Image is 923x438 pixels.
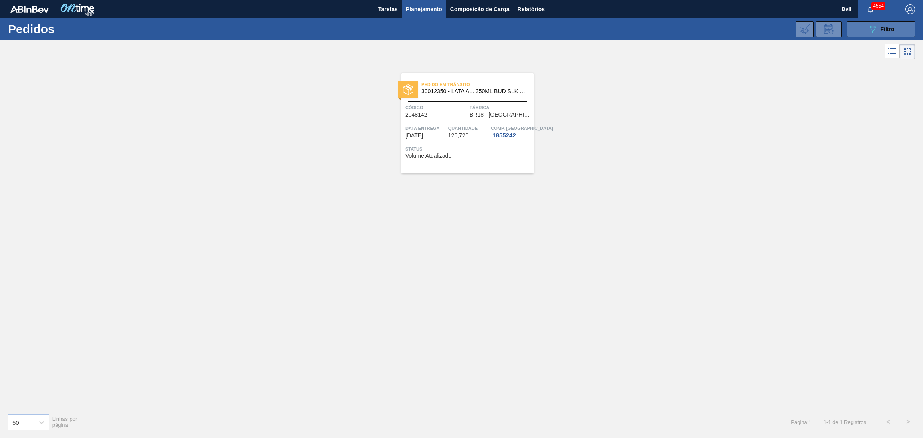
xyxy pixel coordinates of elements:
[448,133,469,139] span: 126,720
[405,133,423,139] span: 13/10/2025
[491,132,517,139] div: 1855242
[885,44,900,59] div: Visão em Lista
[405,112,427,118] span: 2048142
[858,4,883,15] button: Notificações
[8,24,131,34] h1: Pedidos
[898,412,918,432] button: >
[448,124,489,132] span: Quantidade
[389,73,534,173] a: statusPedido em Trânsito30012350 - LATA AL. 350ML BUD SLK 429Código2048142FábricaBR18 - [GEOGRAPH...
[450,4,510,14] span: Composição de Carga
[881,26,895,32] span: Filtro
[791,419,811,425] span: Página : 1
[421,80,534,88] span: Pedido em Trânsito
[52,416,77,428] span: Linhas por página
[816,21,842,37] div: Solicitação de Revisão de Pedidos
[470,104,532,112] span: Fábrica
[518,4,545,14] span: Relatórios
[405,104,468,112] span: Código
[470,112,532,118] span: BR18 - Pernambuco
[905,4,915,14] img: Logout
[491,124,532,139] a: Comp. [GEOGRAPHIC_DATA]1855242
[796,21,814,37] div: Importar Negociações dos Pedidos
[378,4,398,14] span: Tarefas
[824,419,866,425] span: 1 - 1 de 1 Registros
[405,124,446,132] span: Data Entrega
[878,412,898,432] button: <
[900,44,915,59] div: Visão em Cards
[405,145,532,153] span: Status
[406,4,442,14] span: Planejamento
[12,419,19,426] div: 50
[10,6,49,13] img: TNhmsLtSVTkK8tSr43FrP2fwEKptu5GPRR3wAAAABJRU5ErkJggg==
[403,84,413,95] img: status
[847,21,915,37] button: Filtro
[421,88,527,94] span: 30012350 - LATA AL. 350ML BUD SLK 429
[405,153,451,159] span: Volume Atualizado
[871,2,885,10] span: 4554
[491,124,553,132] span: Comp. Carga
